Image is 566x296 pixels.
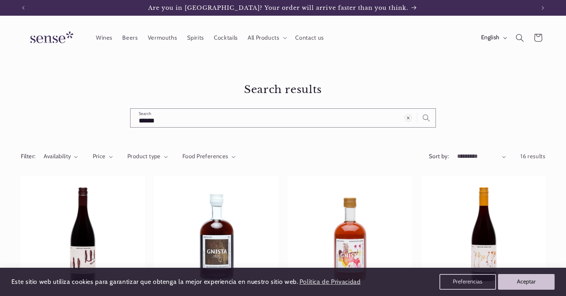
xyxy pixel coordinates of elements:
a: Cocktails [209,29,243,46]
a: Beers [118,29,143,46]
span: Wines [96,34,112,42]
summary: Price [93,152,113,161]
button: English [476,30,511,46]
span: Food Preferences [182,153,228,160]
span: English [481,33,500,42]
summary: All Products [243,29,290,46]
button: Preferencias [439,274,496,290]
summary: Product type (0 selected) [127,152,168,161]
button: Clear search term [399,109,417,127]
summary: Food Preferences (0 selected) [182,152,235,161]
button: Aceptar [498,274,555,290]
span: Cocktails [214,34,238,42]
span: All Products [248,34,279,42]
span: Price [93,153,106,160]
a: Vermouths [143,29,182,46]
a: Contact us [290,29,329,46]
img: Sense [21,27,80,49]
a: Spirits [182,29,209,46]
span: Contact us [295,34,323,42]
summary: Search [511,29,529,47]
span: Vermouths [148,34,177,42]
a: Sense [18,24,83,52]
span: Beers [122,34,138,42]
span: Spirits [187,34,204,42]
span: Availability [44,153,71,160]
span: 16 results [520,153,545,160]
a: Wines [91,29,117,46]
h1: Search results [21,83,546,96]
span: Product type [127,153,161,160]
a: Política de Privacidad (opens in a new tab) [298,275,362,289]
summary: Availability (0 selected) [44,152,78,161]
span: Are you in [GEOGRAPHIC_DATA]? Your order will arrive faster than you think. [148,4,408,11]
label: Sort by: [429,153,449,160]
h2: Filter: [21,152,36,161]
button: Search [417,109,436,127]
span: Este sitio web utiliza cookies para garantizar que obtenga la mejor experiencia en nuestro sitio ... [11,278,298,285]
